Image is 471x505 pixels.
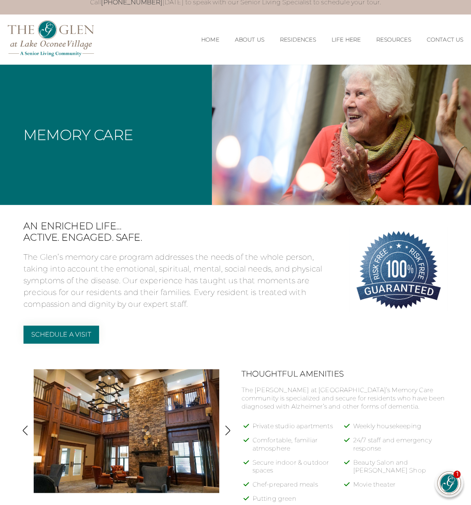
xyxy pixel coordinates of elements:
[242,369,448,378] h2: Thoughtful Amenities
[253,422,347,436] li: Private studio apartments
[253,459,347,481] li: Secure indoor & outdoor spaces
[280,36,316,43] a: Residences
[23,221,338,232] span: An enriched life…
[20,425,31,437] button: Show previous
[23,326,99,344] a: Schedule a Visit
[253,436,347,459] li: Comfortable, familiar atmosphere
[438,472,460,494] img: avatar
[426,36,463,43] a: Contact Us
[331,36,360,43] a: Life Here
[201,36,219,43] a: Home
[350,221,448,319] img: 100% Risk-Free. Guaranteed.
[23,232,338,243] span: Active. Engaged. Safe.
[20,425,31,436] img: Show previous
[353,422,448,436] li: Weekly housekeeping
[235,36,264,43] a: About Us
[353,459,448,481] li: Beauty Salon and [PERSON_NAME] Shop
[353,481,448,495] li: Movie theater
[353,436,448,459] li: 24/7 staff and emergency response
[23,251,338,310] p: The Glen’s memory care program addresses the needs of the whole person, taking into account the e...
[242,386,448,411] p: The [PERSON_NAME] at [GEOGRAPHIC_DATA]’s Memory Care community is specialized and secure for resi...
[222,425,233,437] button: Show next
[253,481,347,495] li: Chef-prepared meals
[8,20,94,57] img: The Glen Lake Oconee Home
[222,425,233,436] img: Show next
[23,128,133,142] h1: Memory Care
[453,471,460,478] div: 1
[376,36,411,43] a: Resources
